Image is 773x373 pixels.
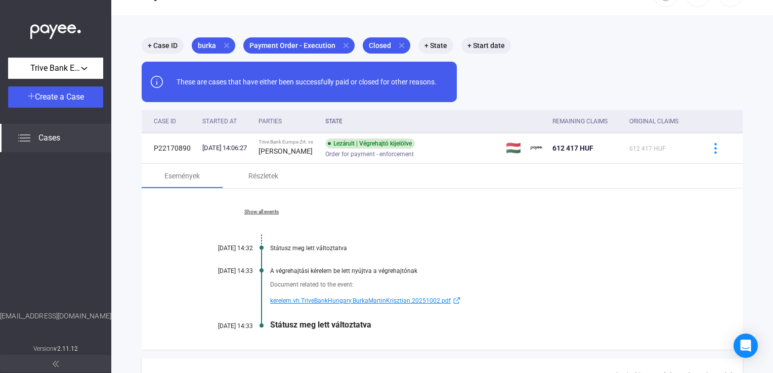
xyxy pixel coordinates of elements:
[142,133,198,163] td: P22170890
[552,115,621,127] div: Remaining Claims
[341,41,351,50] mat-icon: close
[552,144,593,152] span: 612 417 HUF
[151,76,163,88] img: info-grey-outline
[28,92,35,100] img: plus-white.svg
[629,145,666,152] span: 612 417 HUF
[461,37,511,54] mat-chip: + Start date
[192,322,253,330] div: [DATE] 14:33
[734,334,758,358] div: Open Intercom Messenger
[54,345,78,352] strong: v2.11.12
[154,115,194,127] div: Case ID
[192,267,253,274] div: [DATE] 14:33
[270,320,692,330] div: Státusz meg lett változtatva
[202,115,250,127] div: Started at
[18,132,30,144] img: list.svg
[202,115,237,127] div: Started at
[259,115,317,127] div: Parties
[451,297,463,304] img: external-link-blue
[192,209,331,215] a: Show all events
[363,37,410,54] mat-chip: Closed
[8,58,103,79] button: Trive Bank Europe Zrt.
[705,137,726,159] button: more-blue
[270,279,692,290] div: Document related to the event:
[325,138,415,149] div: Lezárult | Végrehajtó kijelölve
[418,37,453,54] mat-chip: + State
[502,133,527,163] td: 🇭🇺
[169,77,437,87] div: These are cases that have either been successfully paid or closed for other reasons.
[270,245,692,252] div: Státusz meg lett változtatva
[35,92,84,102] span: Create a Case
[629,115,692,127] div: Original Claims
[270,267,692,274] div: A végrehajtási kérelem be lett nyújtva a végrehajtónak
[202,143,250,153] div: [DATE] 14:06:27
[222,41,231,50] mat-icon: close
[259,147,313,155] strong: [PERSON_NAME]
[142,37,184,54] mat-chip: + Case ID
[629,115,678,127] div: Original Claims
[53,361,59,367] img: arrow-double-left-grey.svg
[270,295,692,307] a: kerelem.vh.TriveBankHungary.BurkaMartinKrisztian.20251002.pdfexternal-link-blue
[154,115,176,127] div: Case ID
[30,19,81,39] img: white-payee-white-dot.svg
[270,295,451,307] span: kerelem.vh.TriveBankHungary.BurkaMartinKrisztian.20251002.pdf
[8,86,103,108] button: Create a Case
[38,132,60,144] span: Cases
[30,62,81,74] span: Trive Bank Europe Zrt.
[397,41,406,50] mat-icon: close
[710,143,721,154] img: more-blue
[243,37,355,54] mat-chip: Payment Order - Execution
[531,142,543,154] img: payee-logo
[192,245,253,252] div: [DATE] 14:32
[248,170,278,182] div: Részletek
[321,110,502,133] th: State
[259,139,317,145] div: Trive Bank Europe Zrt. vs
[192,37,235,54] mat-chip: burka
[164,170,200,182] div: Események
[325,148,414,160] span: Order for payment - enforcement
[552,115,608,127] div: Remaining Claims
[259,115,282,127] div: Parties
